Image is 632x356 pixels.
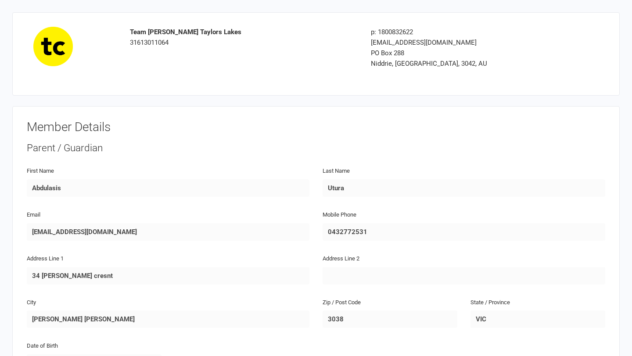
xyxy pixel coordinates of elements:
label: Last Name [323,167,350,176]
div: Parent / Guardian [27,141,605,155]
label: First Name [27,167,54,176]
img: e8e6959d-abe6-4685-aa71-1d94ff0d356e.png [33,27,73,66]
h3: Member Details [27,121,605,134]
label: Address Line 1 [27,254,64,263]
label: Zip / Post Code [323,298,361,307]
div: p: 1800832622 [371,27,550,37]
label: City [27,298,36,307]
div: PO Box 288 [371,48,550,58]
div: [EMAIL_ADDRESS][DOMAIN_NAME] [371,37,550,48]
label: Date of Birth [27,342,58,351]
label: Address Line 2 [323,254,359,263]
strong: Team [PERSON_NAME] Taylors Lakes [130,28,241,36]
div: 31613011064 [130,27,358,48]
label: Mobile Phone [323,210,356,220]
div: Niddrie, [GEOGRAPHIC_DATA], 3042, AU [371,58,550,69]
label: Email [27,210,40,220]
label: State / Province [470,298,510,307]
